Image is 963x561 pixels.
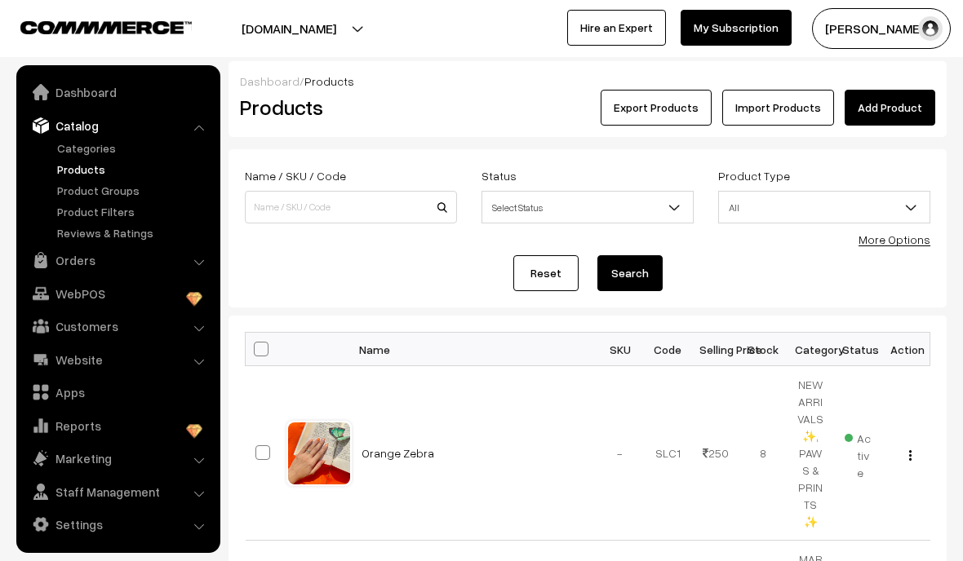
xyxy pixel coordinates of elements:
img: user [918,16,943,41]
a: WebPOS [20,279,215,308]
th: SKU [597,333,644,366]
span: Select Status [482,193,693,222]
label: Status [481,167,517,184]
input: Name / SKU / Code [245,191,457,223]
a: Add Product [845,90,935,126]
a: Catalog [20,111,215,140]
a: Reports [20,411,215,440]
a: Dashboard [20,77,215,107]
td: 250 [691,366,739,541]
img: Menu [909,450,912,461]
a: Product Groups [53,182,215,199]
a: Staff Management [20,477,215,506]
th: Selling Price [691,333,739,366]
a: Reviews & Ratings [53,224,215,241]
a: Dashboard [240,74,300,88]
th: Action [882,333,930,366]
label: Name / SKU / Code [245,167,346,184]
th: Stock [739,333,787,366]
a: My Subscription [681,10,792,46]
th: Category [787,333,834,366]
a: More Options [859,232,930,246]
img: COMMMERCE [20,21,192,33]
a: Hire an Expert [567,10,666,46]
a: Apps [20,378,215,407]
button: [DOMAIN_NAME] [184,8,393,49]
div: / [240,73,935,90]
td: - [597,366,644,541]
td: 8 [739,366,787,541]
label: Product Type [718,167,790,184]
span: Select Status [481,191,694,223]
a: Customers [20,311,215,341]
span: All [718,191,930,223]
span: All [719,193,930,222]
th: Status [835,333,882,366]
td: SLC1 [644,366,691,541]
a: COMMMERCE [20,16,163,36]
a: Marketing [20,444,215,473]
td: NEW ARRIVALS ✨, PAWS & PRINTS ✨ [787,366,834,541]
th: Code [644,333,691,366]
a: Import Products [722,90,834,126]
a: Products [53,161,215,178]
button: [PERSON_NAME]… [812,8,951,49]
a: Settings [20,510,215,539]
a: Product Filters [53,203,215,220]
button: Export Products [601,90,712,126]
span: Products [304,74,354,88]
h2: Products [240,95,455,120]
button: Search [597,255,663,291]
a: Categories [53,139,215,157]
th: Name [352,333,597,366]
a: Orange Zebra [362,446,434,460]
a: Website [20,345,215,374]
span: Active [845,426,872,481]
a: Orders [20,245,215,275]
a: Reset [513,255,579,291]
